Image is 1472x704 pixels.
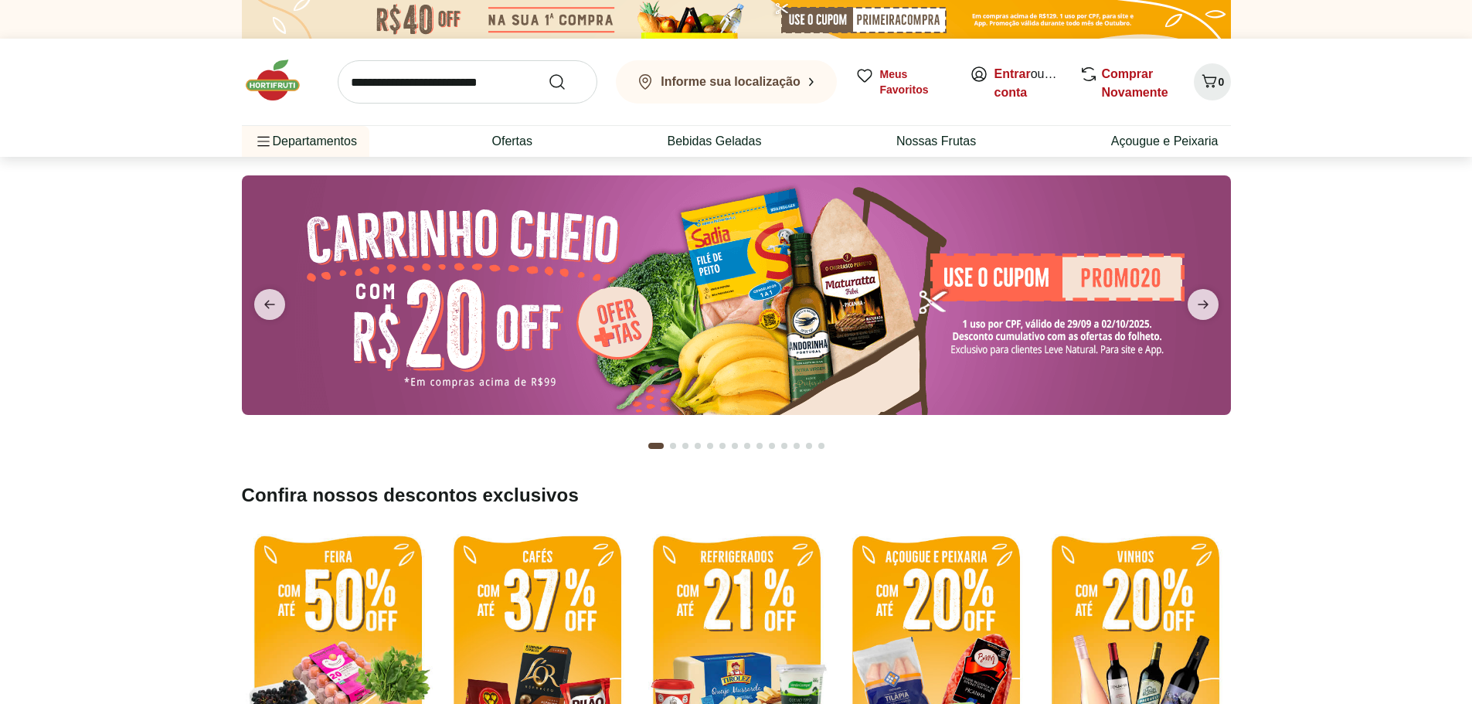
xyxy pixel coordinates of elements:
[1219,76,1225,88] span: 0
[704,427,716,464] button: Go to page 5 from fs-carousel
[645,427,667,464] button: Current page from fs-carousel
[548,73,585,91] button: Submit Search
[1194,63,1231,100] button: Carrinho
[1111,132,1219,151] a: Açougue e Peixaria
[254,123,357,160] span: Departamentos
[716,427,729,464] button: Go to page 6 from fs-carousel
[766,427,778,464] button: Go to page 10 from fs-carousel
[242,289,297,320] button: previous
[667,427,679,464] button: Go to page 2 from fs-carousel
[896,132,976,151] a: Nossas Frutas
[753,427,766,464] button: Go to page 9 from fs-carousel
[661,75,801,88] b: Informe sua localização
[242,175,1231,415] img: cupom
[242,57,319,104] img: Hortifruti
[815,427,828,464] button: Go to page 14 from fs-carousel
[803,427,815,464] button: Go to page 13 from fs-carousel
[1175,289,1231,320] button: next
[338,60,597,104] input: search
[729,427,741,464] button: Go to page 7 from fs-carousel
[790,427,803,464] button: Go to page 12 from fs-carousel
[668,132,762,151] a: Bebidas Geladas
[491,132,532,151] a: Ofertas
[994,65,1063,102] span: ou
[741,427,753,464] button: Go to page 8 from fs-carousel
[994,67,1031,80] a: Entrar
[880,66,951,97] span: Meus Favoritos
[242,483,1231,508] h2: Confira nossos descontos exclusivos
[692,427,704,464] button: Go to page 4 from fs-carousel
[254,123,273,160] button: Menu
[1102,67,1168,99] a: Comprar Novamente
[679,427,692,464] button: Go to page 3 from fs-carousel
[778,427,790,464] button: Go to page 11 from fs-carousel
[616,60,837,104] button: Informe sua localização
[855,66,951,97] a: Meus Favoritos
